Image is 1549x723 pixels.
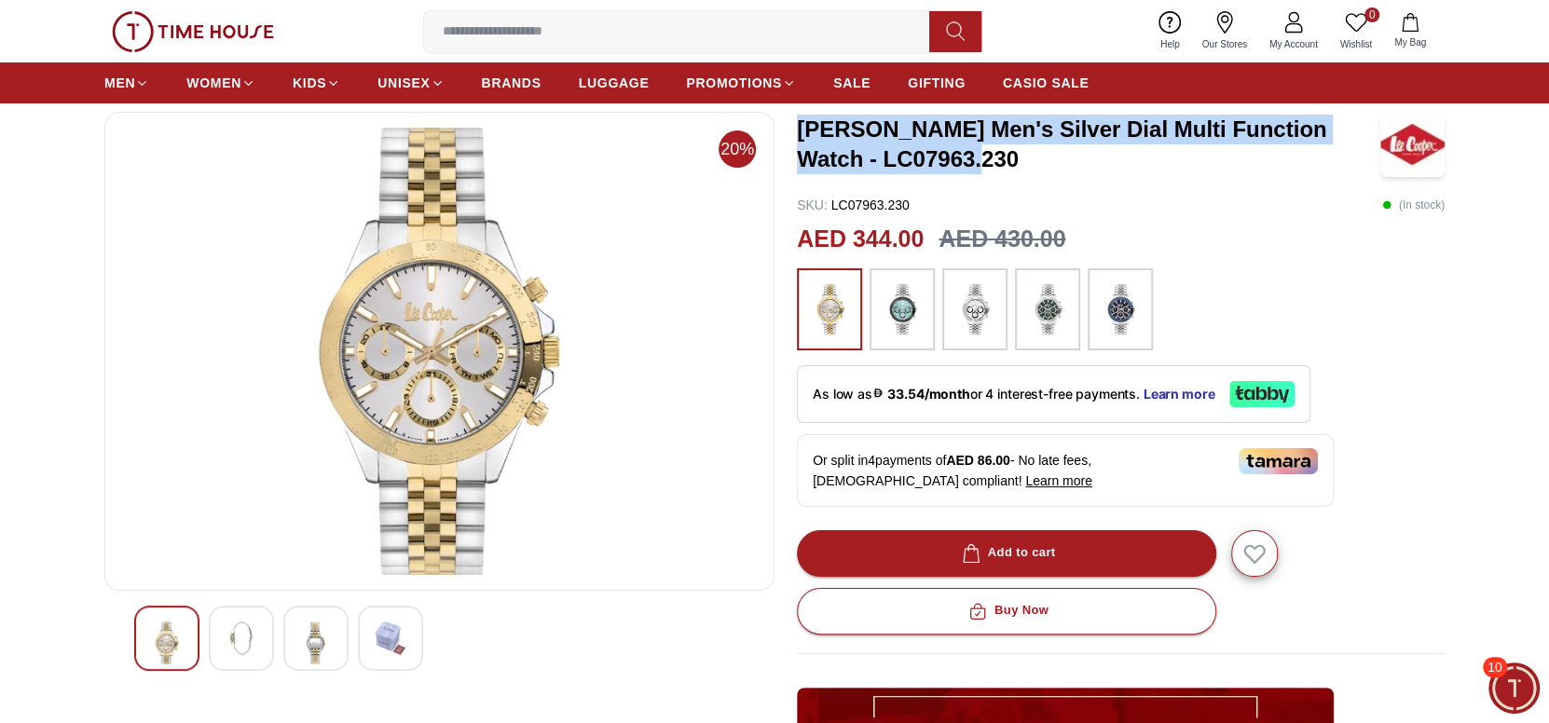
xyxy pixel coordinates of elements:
[1003,74,1090,92] span: CASIO SALE
[965,600,1049,621] div: Buy Now
[104,74,135,92] span: MEN
[797,115,1380,174] h3: [PERSON_NAME] Men's Silver Dial Multi Function Watch - LC07963.230
[1383,9,1437,53] button: My Bag
[150,621,184,664] img: Lee Cooper Men's Silver Dial Multi Function Watch - LC07963.230
[1003,66,1090,100] a: CASIO SALE
[14,14,51,51] em: Back
[112,11,274,52] img: ...
[340,389,354,402] em: End chat
[797,588,1216,634] button: Buy Now
[32,254,271,293] span: Sure, which brand are you looking for?
[579,74,650,92] span: LUGGAGE
[1387,35,1433,49] span: My Bag
[833,74,870,92] span: SALE
[186,66,255,100] a: WOMEN
[797,222,924,257] h2: AED 344.00
[952,278,998,341] img: ...
[104,66,149,100] a: MEN
[295,101,343,113] span: 02:48 PM
[249,286,296,298] span: 02:49 PM
[1191,7,1258,55] a: Our Stores
[1380,112,1445,177] img: Lee Cooper Men's Silver Dial Multi Function Watch - LC07963.230
[101,91,290,108] span: i need full gold color watch
[5,408,368,501] textarea: We are here to help you
[482,74,541,92] span: BRANDS
[579,66,650,100] a: LUGGAGE
[879,278,925,341] img: ...
[1024,278,1071,341] img: ...
[78,136,310,175] span: can you able to give me list of all gold color watch under 499AED
[946,453,1009,468] span: AED 86.00
[1329,7,1383,55] a: 0Wishlist
[797,530,1216,577] button: Add to cart
[99,24,311,42] div: [PERSON_NAME]
[939,222,1065,257] h3: AED 430.00
[186,74,241,92] span: WOMEN
[797,434,1334,507] div: Or split in 4 payments of - No late fees, [DEMOGRAPHIC_DATA] compliant!
[1239,448,1318,474] img: Tamara
[377,74,430,92] span: UNISEX
[120,128,759,575] img: Lee Cooper Men's Silver Dial Multi Function Watch - LC07963.230
[1333,37,1379,51] span: Wishlist
[1153,37,1187,51] span: Help
[57,17,89,48] img: Profile picture of Eva Tyler
[306,386,336,404] em: Mute
[293,74,326,92] span: KIDS
[797,198,828,212] span: SKU :
[19,219,368,239] div: [PERSON_NAME]
[219,360,290,376] span: any brnad
[377,66,444,100] a: UNISEX
[908,74,966,92] span: GIFTING
[797,196,910,214] p: LC07963.230
[299,621,333,664] img: Lee Cooper Men's Silver Dial Multi Function Watch - LC07963.230
[1488,662,1540,714] div: Chat Widget
[686,66,796,100] a: PROMOTIONS
[295,181,343,193] span: 02:48 PM
[1195,37,1254,51] span: Our Stores
[293,66,340,100] a: KIDS
[1149,7,1191,55] a: Help
[295,462,324,492] em: Smiley
[719,130,756,168] span: 20%
[1382,196,1445,214] p: ( In stock )
[1483,657,1507,677] span: 10
[833,66,870,100] a: SALE
[1025,473,1092,488] span: Learn more
[482,66,541,100] a: BRANDS
[374,621,407,655] img: Lee Cooper Men's Silver Dial Multi Function Watch - LC07963.230
[958,542,1056,564] div: Add to cart
[908,66,966,100] a: GIFTING
[806,278,853,341] img: ...
[295,369,343,381] span: 02:50 PM
[686,74,782,92] span: PROMOTIONS
[329,462,359,492] em: Share files
[1364,7,1379,22] span: 0
[1097,278,1144,341] img: ...
[225,621,258,655] img: Lee Cooper Men's Silver Dial Multi Function Watch - LC07963.230
[1262,37,1325,51] span: My Account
